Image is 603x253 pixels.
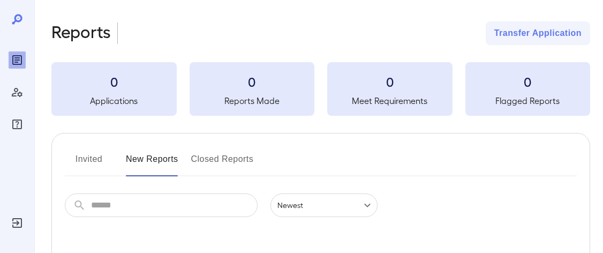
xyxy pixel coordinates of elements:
[190,73,315,90] h3: 0
[486,21,590,45] button: Transfer Application
[9,84,26,101] div: Manage Users
[65,151,113,176] button: Invited
[191,151,254,176] button: Closed Reports
[465,94,591,107] h5: Flagged Reports
[51,62,590,116] summary: 0Applications0Reports Made0Meet Requirements0Flagged Reports
[327,94,453,107] h5: Meet Requirements
[9,116,26,133] div: FAQ
[327,73,453,90] h3: 0
[465,73,591,90] h3: 0
[51,21,111,45] h2: Reports
[9,214,26,232] div: Log Out
[126,151,178,176] button: New Reports
[9,51,26,69] div: Reports
[51,73,177,90] h3: 0
[190,94,315,107] h5: Reports Made
[51,94,177,107] h5: Applications
[270,194,378,217] div: Newest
